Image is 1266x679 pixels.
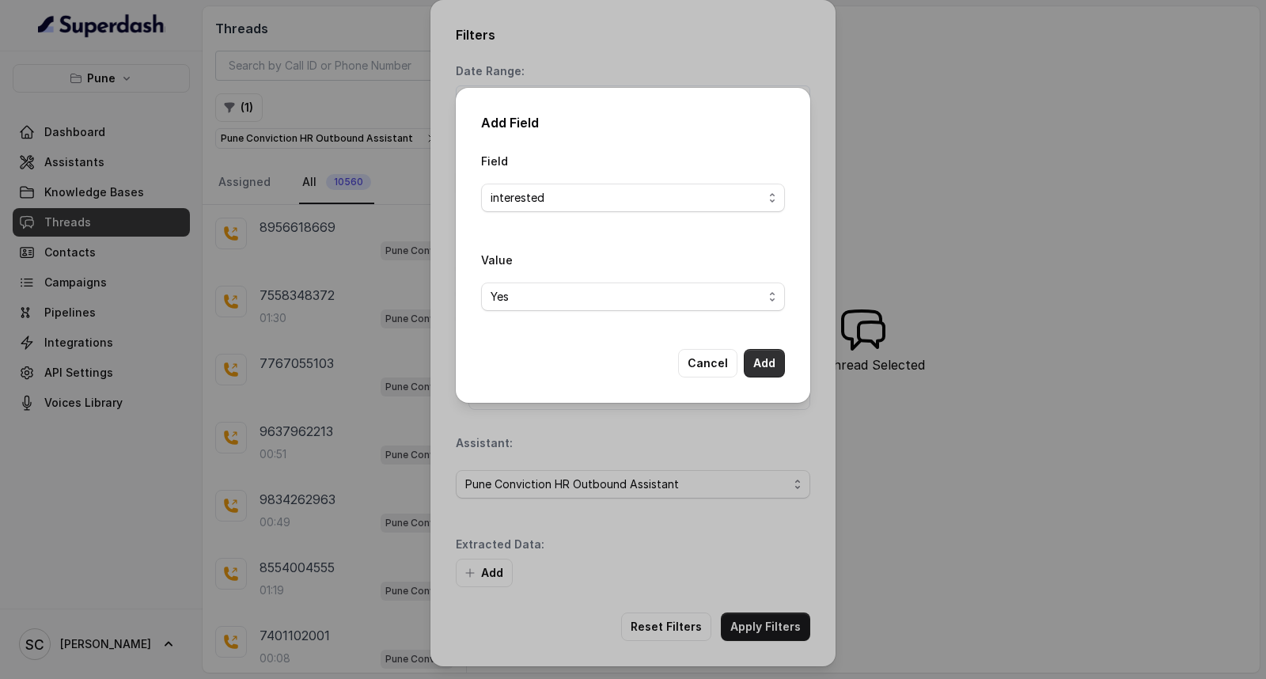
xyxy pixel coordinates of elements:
[481,184,785,212] button: interested
[744,349,785,377] button: Add
[481,253,513,267] label: Value
[491,287,763,306] span: Yes
[481,154,508,168] label: Field
[481,283,785,311] button: Yes
[491,188,763,207] span: interested
[481,113,785,132] h2: Add Field
[678,349,737,377] button: Cancel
